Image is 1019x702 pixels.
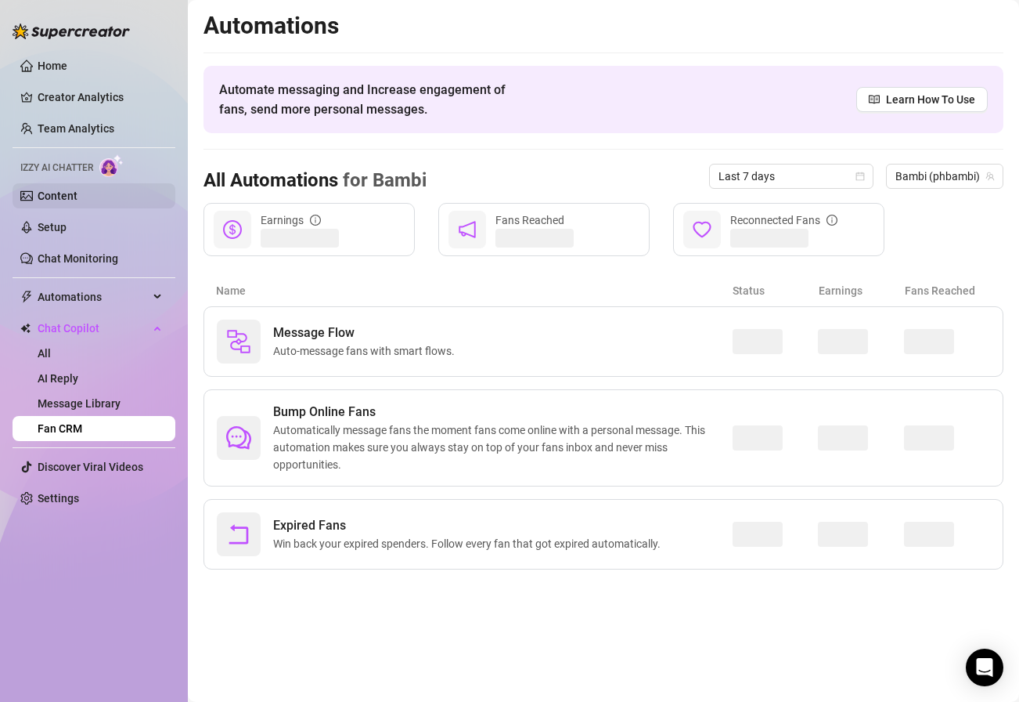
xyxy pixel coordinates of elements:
[99,154,124,177] img: AI Chatter
[38,122,114,135] a: Team Analytics
[273,516,667,535] span: Expired Fans
[819,282,905,299] article: Earnings
[38,316,149,341] span: Chat Copilot
[718,165,864,188] span: Last 7 days
[38,284,149,309] span: Automations
[20,161,93,175] span: Izzy AI Chatter
[273,342,461,360] span: Auto-message fans with smart flows.
[495,214,564,226] span: Fans Reached
[226,522,251,547] span: rollback
[273,403,733,422] span: Bump Online Fans
[730,212,837,229] div: Reconnected Fans
[966,649,1003,686] div: Open Intercom Messenger
[38,372,78,385] a: AI Reply
[38,221,67,233] a: Setup
[38,85,163,110] a: Creator Analytics
[20,291,33,303] span: thunderbolt
[261,212,321,229] div: Earnings
[226,329,251,354] img: svg%3e
[310,215,321,226] span: info-circle
[869,94,880,105] span: read
[38,190,77,202] a: Content
[905,282,991,299] article: Fans Reached
[856,87,988,112] a: Learn How To Use
[38,461,143,473] a: Discover Viral Videos
[826,215,837,226] span: info-circle
[216,282,733,299] article: Name
[338,169,427,191] span: for Bambi
[38,60,67,72] a: Home
[203,11,1003,41] h2: Automations
[895,165,994,188] span: Bambi (phbambi)
[226,425,251,451] span: comment
[886,91,975,108] span: Learn How To Use
[13,24,130,39] img: logo-BBDzfeDw.svg
[219,80,520,119] span: Automate messaging and Increase engagement of fans, send more personal messages.
[38,347,51,360] a: All
[985,172,995,181] span: team
[223,220,242,239] span: dollar
[855,172,865,181] span: calendar
[38,422,82,435] a: Fan CRM
[693,220,711,239] span: heart
[273,422,733,473] span: Automatically message fans the moment fans come online with a personal message. This automation m...
[38,397,121,410] a: Message Library
[273,324,461,342] span: Message Flow
[273,535,667,552] span: Win back your expired spenders. Follow every fan that got expired automatically.
[203,168,427,194] h3: All Automations
[20,323,31,334] img: Chat Copilot
[38,492,79,505] a: Settings
[733,282,819,299] article: Status
[38,252,118,265] a: Chat Monitoring
[458,220,477,239] span: notification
